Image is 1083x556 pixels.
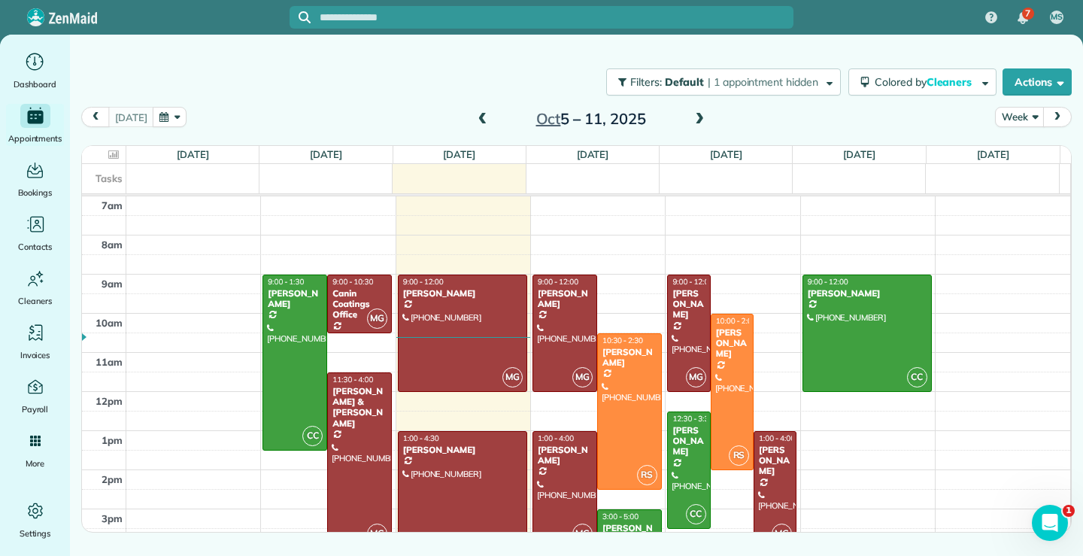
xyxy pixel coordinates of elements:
span: Filters: [630,75,662,89]
span: Dashboard [14,77,56,92]
span: 3pm [102,512,123,524]
div: [PERSON_NAME] [807,288,927,299]
div: [PERSON_NAME] [672,288,705,321]
a: [DATE] [577,148,609,160]
span: Cleaners [927,75,975,89]
span: CC [907,367,927,387]
span: MG [686,367,706,387]
span: 11:30 - 4:00 [332,375,373,384]
span: 11am [96,356,123,368]
span: Payroll [22,402,49,417]
button: Focus search [290,11,311,23]
span: RS [637,465,657,485]
div: [PERSON_NAME] [672,425,705,457]
span: 1 [1063,505,1075,517]
a: Appointments [6,104,64,146]
div: Canin Coatings Office [332,288,387,321]
span: 9:00 - 12:00 [403,277,444,287]
a: Cleaners [6,266,64,308]
a: Dashboard [6,50,64,92]
a: Contacts [6,212,64,254]
span: Colored by [875,75,977,89]
span: Settings [20,526,51,541]
div: [PERSON_NAME] [537,288,593,310]
span: 10:00 - 2:00 [716,316,757,326]
span: MG [572,524,593,544]
span: 9:00 - 1:30 [268,277,304,287]
h2: 5 – 11, 2025 [497,111,685,127]
span: 10am [96,317,123,329]
div: [PERSON_NAME] [402,288,523,299]
div: [PERSON_NAME] [758,445,792,477]
span: MG [502,367,523,387]
span: 7 [1025,8,1030,20]
div: 7 unread notifications [1007,2,1039,35]
span: 1:00 - 4:30 [403,433,439,443]
span: CC [302,426,323,446]
span: 9:00 - 12:00 [808,277,848,287]
span: 7am [102,199,123,211]
span: MG [772,524,792,544]
span: Tasks [96,172,123,184]
svg: Focus search [299,11,311,23]
span: MG [572,367,593,387]
button: Filters: Default | 1 appointment hidden [606,68,841,96]
span: 3:00 - 5:00 [602,512,639,521]
span: 12:30 - 3:30 [672,414,713,424]
span: 2pm [102,473,123,485]
span: 1pm [102,434,123,446]
span: MG [367,308,387,329]
div: [PERSON_NAME] [602,347,657,369]
span: 1:00 - 4:00 [759,433,795,443]
div: [PERSON_NAME] [402,445,523,455]
a: Invoices [6,321,64,363]
span: 1:00 - 4:00 [538,433,574,443]
span: More [26,456,44,471]
span: Contacts [18,239,52,254]
span: Oct [536,109,561,128]
span: Appointments [8,131,62,146]
button: Week [995,107,1044,127]
span: Cleaners [18,293,52,308]
button: next [1043,107,1072,127]
span: 9:00 - 12:00 [538,277,578,287]
span: Invoices [20,348,50,363]
span: RS [729,445,749,466]
a: [DATE] [710,148,742,160]
a: Settings [6,499,64,541]
div: [PERSON_NAME] [715,327,749,360]
a: [DATE] [310,148,342,160]
iframe: Intercom live chat [1032,505,1068,541]
div: [PERSON_NAME] [267,288,323,310]
a: [DATE] [843,148,875,160]
div: [PERSON_NAME] & [PERSON_NAME] [332,386,387,430]
a: [DATE] [177,148,209,160]
a: Payroll [6,375,64,417]
span: CC [686,504,706,524]
span: 10:30 - 2:30 [602,336,643,345]
span: 9:00 - 12:00 [672,277,713,287]
a: [DATE] [977,148,1009,160]
button: Colored byCleaners [848,68,997,96]
span: 9am [102,278,123,290]
button: prev [81,107,110,127]
div: [PERSON_NAME] [602,523,657,545]
a: Bookings [6,158,64,200]
span: 9:00 - 10:30 [332,277,373,287]
span: | 1 appointment hidden [708,75,818,89]
span: Default [665,75,705,89]
a: Filters: Default | 1 appointment hidden [599,68,841,96]
span: Bookings [18,185,53,200]
button: Actions [1003,68,1072,96]
span: 8am [102,239,123,251]
div: [PERSON_NAME] [537,445,593,466]
a: [DATE] [443,148,475,160]
span: 12pm [96,395,123,407]
span: MG [367,524,387,544]
button: [DATE] [108,107,153,127]
span: MS [1051,11,1063,23]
